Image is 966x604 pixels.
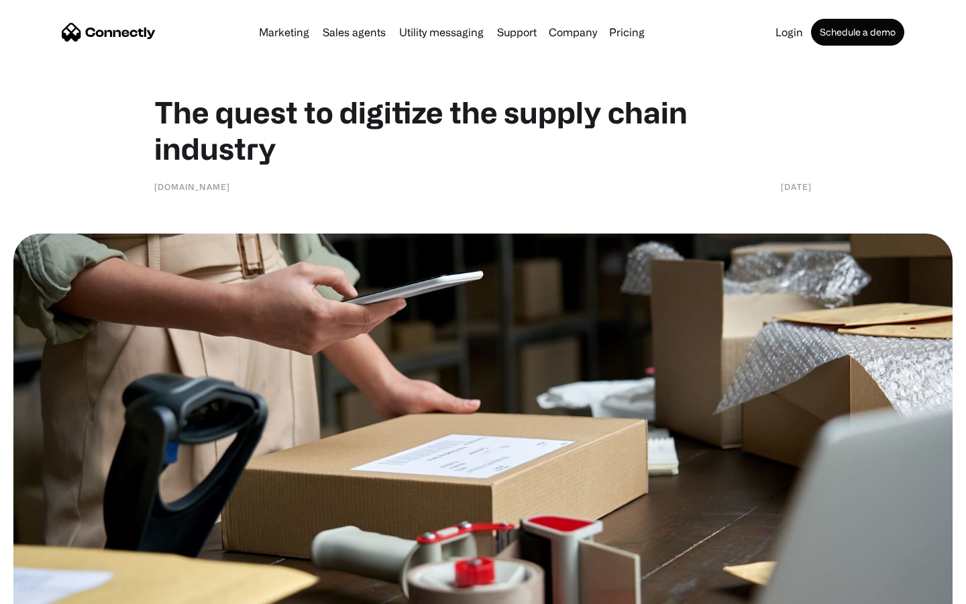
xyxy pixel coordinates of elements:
[811,19,904,46] a: Schedule a demo
[781,180,812,193] div: [DATE]
[549,23,597,42] div: Company
[13,581,80,599] aside: Language selected: English
[394,27,489,38] a: Utility messaging
[254,27,315,38] a: Marketing
[154,180,230,193] div: [DOMAIN_NAME]
[770,27,808,38] a: Login
[492,27,542,38] a: Support
[27,581,80,599] ul: Language list
[317,27,391,38] a: Sales agents
[604,27,650,38] a: Pricing
[154,94,812,166] h1: The quest to digitize the supply chain industry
